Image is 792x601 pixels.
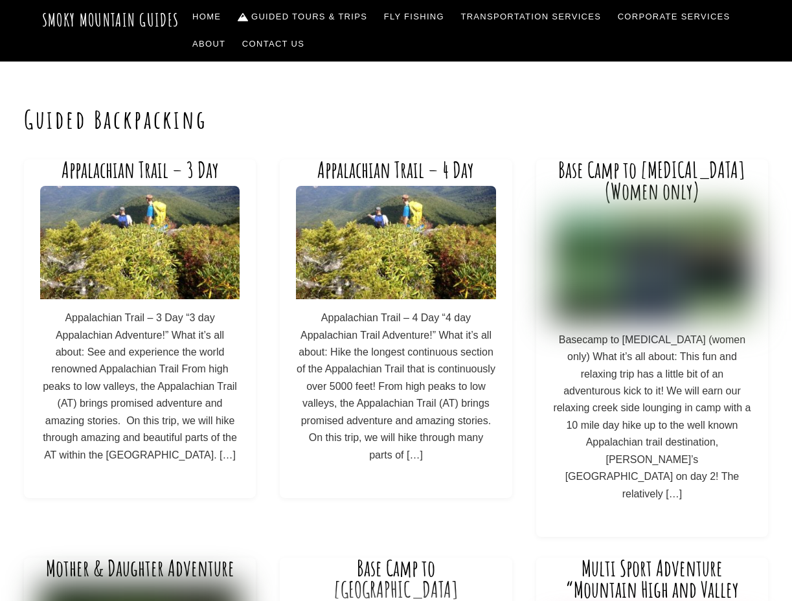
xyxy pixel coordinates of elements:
[46,554,234,582] a: Mother & Daughter Adventure
[187,30,231,58] a: About
[232,3,372,30] a: Guided Tours & Trips
[613,3,736,30] a: Corporate Services
[40,186,240,300] img: 1448638418078-min
[42,9,179,30] a: Smoky Mountain Guides
[558,156,745,205] a: Base Camp to [MEDICAL_DATA] (Women only)
[24,104,769,134] h1: Guided Backpacking
[40,310,240,464] p: Appalachian Trail – 3 Day “3 day Appalachian Adventure!” What it’s all about: See and experience ...
[187,3,226,30] a: Home
[237,30,310,58] a: Contact Us
[296,310,495,464] p: Appalachian Trail – 4 Day “4 day Appalachian Trail Adventure!” What it’s all about: Hike the long...
[317,156,474,183] a: Appalachian Trail – 4 Day
[552,332,752,503] p: Basecamp to [MEDICAL_DATA] (women only) What it’s all about: This fun and relaxing trip has a lit...
[379,3,449,30] a: Fly Fishing
[296,186,495,300] img: 1448638418078-min
[456,3,606,30] a: Transportation Services
[62,156,219,183] a: Appalachian Trail – 3 Day
[552,207,752,321] img: smokymountainguides.com-backpacking_participants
